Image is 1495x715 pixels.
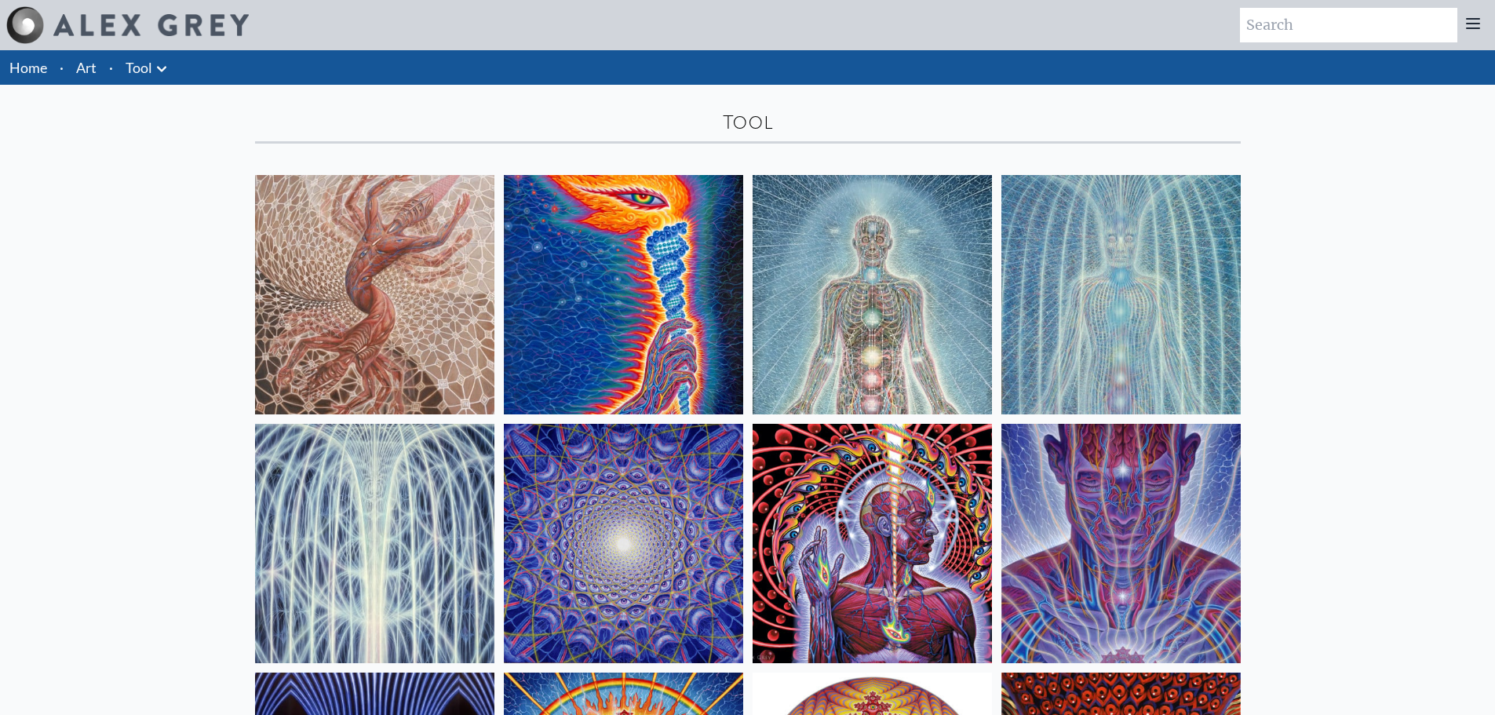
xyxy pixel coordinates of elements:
[9,59,47,76] a: Home
[76,57,97,78] a: Art
[255,110,1241,135] div: Tool
[103,50,119,85] li: ·
[1001,424,1241,663] img: Mystic Eye, 2018, Alex Grey
[53,50,70,85] li: ·
[1240,8,1457,42] input: Search
[126,57,152,78] a: Tool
